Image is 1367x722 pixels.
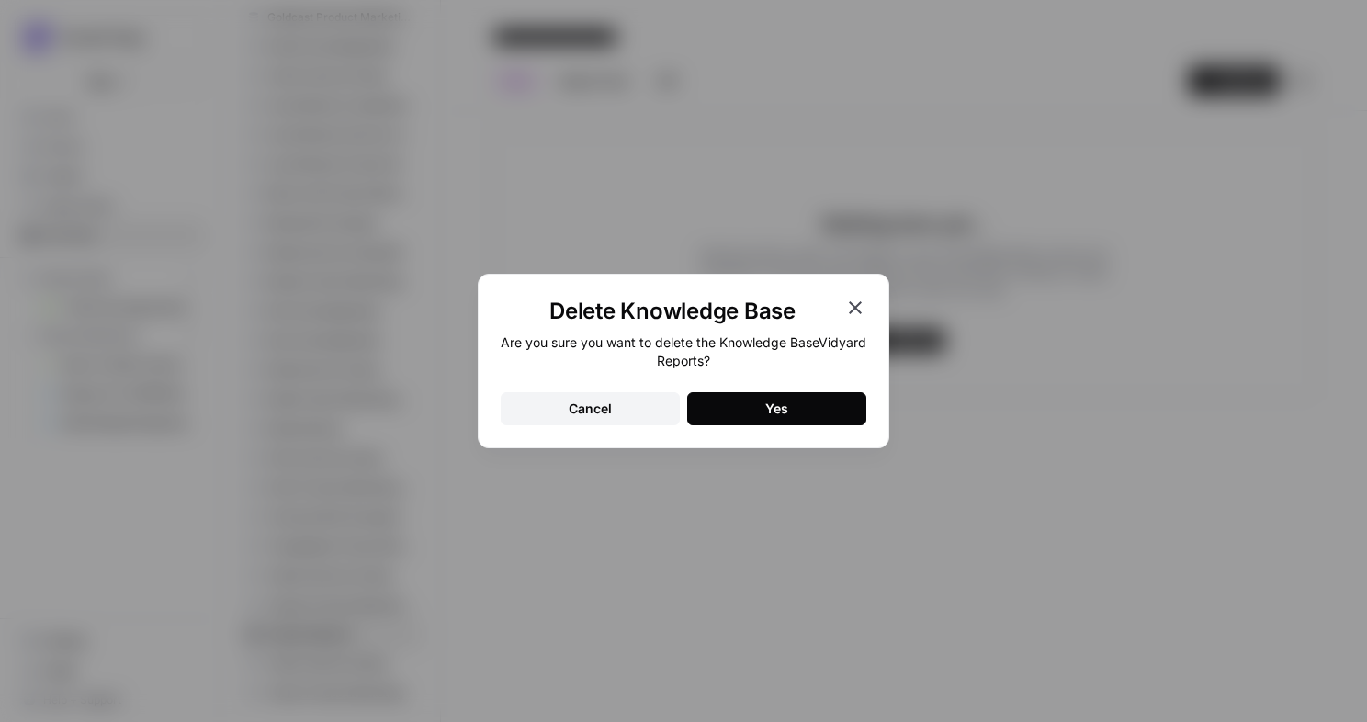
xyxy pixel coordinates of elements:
[501,333,866,370] div: Are you sure you want to delete the Knowledge Base Vidyard Reports ?
[765,400,788,418] div: Yes
[687,392,866,425] button: Yes
[501,297,844,326] h1: Delete Knowledge Base
[501,392,680,425] button: Cancel
[569,400,612,418] div: Cancel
